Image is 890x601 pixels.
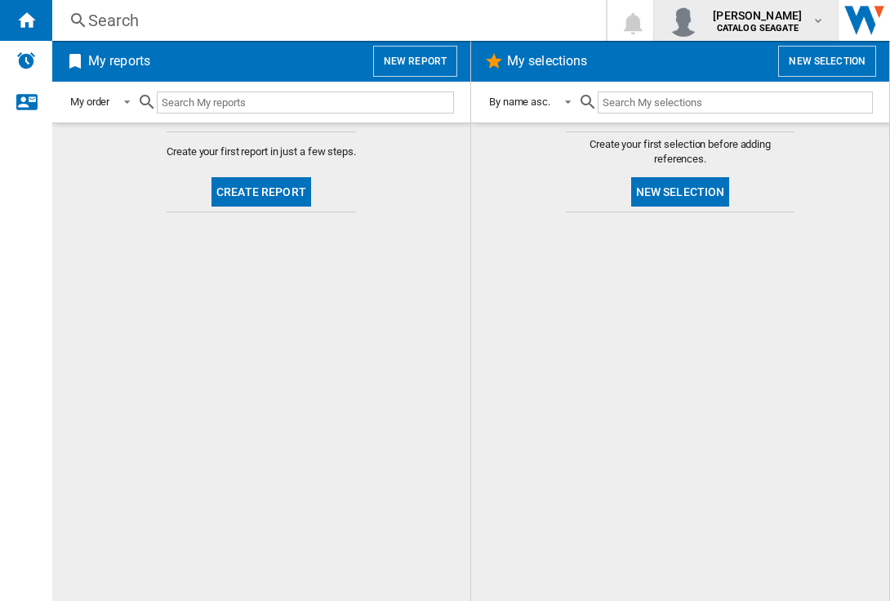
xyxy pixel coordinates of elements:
[211,177,311,207] button: Create report
[167,145,356,159] span: Create your first report in just a few steps.
[598,91,873,114] input: Search My selections
[16,51,36,70] img: alerts-logo.svg
[667,4,700,37] img: profile.jpg
[373,46,457,77] button: New report
[566,137,794,167] span: Create your first selection before adding references.
[717,23,799,33] b: CATALOG SEAGATE
[504,46,590,77] h2: My selections
[157,91,454,114] input: Search My reports
[778,46,876,77] button: New selection
[713,7,802,24] span: [PERSON_NAME]
[489,96,550,108] div: By name asc.
[88,9,563,32] div: Search
[85,46,154,77] h2: My reports
[631,177,730,207] button: New selection
[70,96,109,108] div: My order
